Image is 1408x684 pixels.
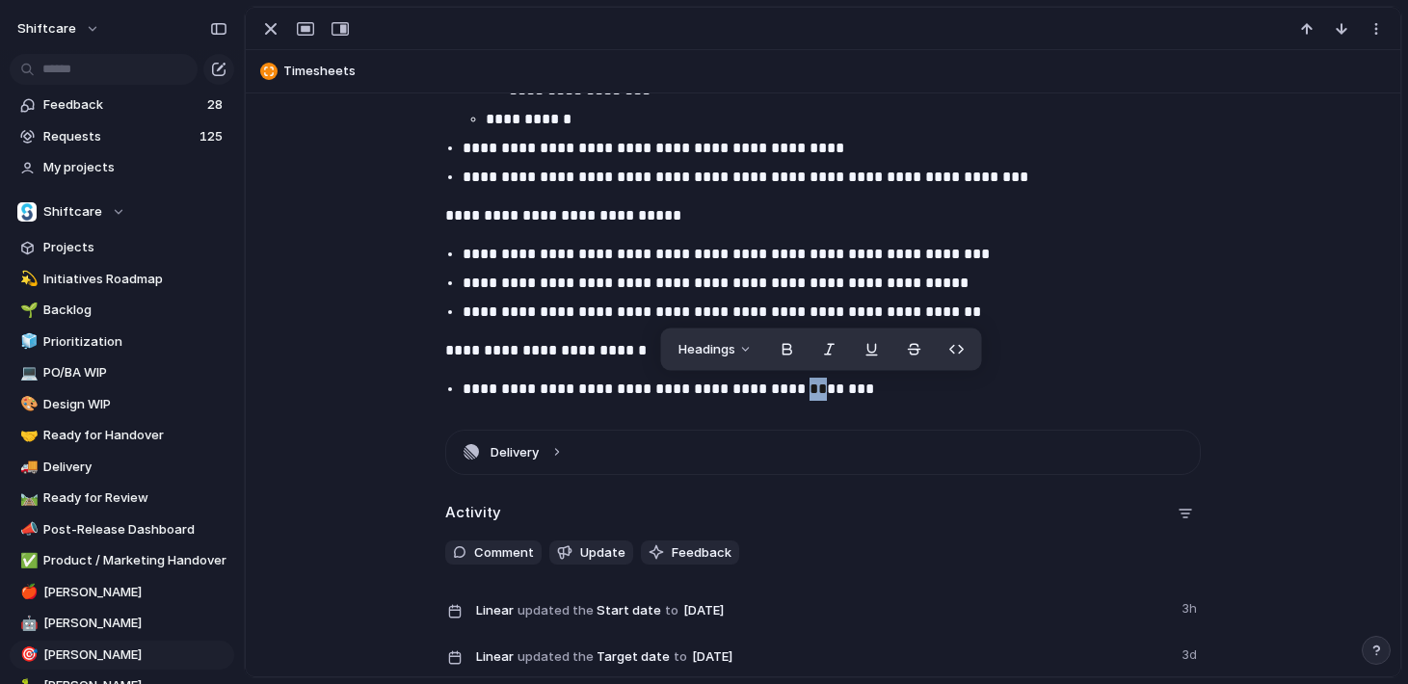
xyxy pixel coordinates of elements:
[667,334,764,365] button: Headings
[10,265,234,294] a: 💫Initiatives Roadmap
[20,393,34,415] div: 🎨
[20,330,34,353] div: 🧊
[43,270,227,289] span: Initiatives Roadmap
[10,546,234,575] a: ✅Product / Marketing Handover
[10,122,234,151] a: Requests125
[43,301,227,320] span: Backlog
[476,647,514,667] span: Linear
[43,332,227,352] span: Prioritization
[10,233,234,262] a: Projects
[445,502,501,524] h2: Activity
[10,197,234,226] button: Shiftcare
[20,644,34,666] div: 🎯
[17,19,76,39] span: shiftcare
[10,296,234,325] a: 🌱Backlog
[10,484,234,513] a: 🛤️Ready for Review
[43,458,227,477] span: Delivery
[283,62,1392,81] span: Timesheets
[10,453,234,482] a: 🚚Delivery
[43,158,227,177] span: My projects
[476,595,1170,624] span: Start date
[17,488,37,508] button: 🛤️
[10,358,234,387] a: 💻PO/BA WIP
[549,540,633,566] button: Update
[10,153,234,182] a: My projects
[17,551,37,570] button: ✅
[43,202,102,222] span: Shiftcare
[678,340,735,359] span: Headings
[674,647,687,667] span: to
[687,645,738,669] span: [DATE]
[20,362,34,384] div: 💻
[10,421,234,450] a: 🤝Ready for Handover
[1182,642,1201,665] span: 3d
[20,581,34,603] div: 🍎
[446,431,1200,474] button: Delivery
[17,614,37,633] button: 🤖
[641,540,739,566] button: Feedback
[10,390,234,419] a: 🎨Design WIP
[476,642,1170,671] span: Target date
[20,456,34,478] div: 🚚
[254,56,1392,87] button: Timesheets
[43,363,227,382] span: PO/BA WIP
[476,601,514,620] span: Linear
[43,426,227,445] span: Ready for Handover
[672,543,731,563] span: Feedback
[17,301,37,320] button: 🌱
[20,518,34,540] div: 📣
[10,578,234,607] a: 🍎[PERSON_NAME]
[20,487,34,510] div: 🛤️
[445,540,542,566] button: Comment
[10,91,234,119] a: Feedback28
[43,551,227,570] span: Product / Marketing Handover
[43,614,227,633] span: [PERSON_NAME]
[474,543,534,563] span: Comment
[17,395,37,414] button: 🎨
[43,395,227,414] span: Design WIP
[17,520,37,539] button: 📣
[518,647,594,667] span: updated the
[20,268,34,290] div: 💫
[17,363,37,382] button: 💻
[20,550,34,572] div: ✅
[207,95,226,115] span: 28
[199,127,226,146] span: 125
[665,601,678,620] span: to
[43,238,227,257] span: Projects
[17,583,37,602] button: 🍎
[43,520,227,539] span: Post-Release Dashboard
[9,13,110,44] button: shiftcare
[10,515,234,544] a: 📣Post-Release Dashboard
[1182,595,1201,618] span: 3h
[43,95,201,115] span: Feedback
[43,488,227,508] span: Ready for Review
[20,425,34,447] div: 🤝
[17,645,37,665] button: 🎯
[17,332,37,352] button: 🧊
[17,270,37,289] button: 💫
[518,601,594,620] span: updated the
[10,328,234,356] a: 🧊Prioritization
[17,426,37,445] button: 🤝
[678,599,730,622] span: [DATE]
[10,641,234,670] a: 🎯[PERSON_NAME]
[43,127,194,146] span: Requests
[43,583,227,602] span: [PERSON_NAME]
[20,613,34,635] div: 🤖
[10,609,234,638] a: 🤖[PERSON_NAME]
[43,645,227,665] span: [PERSON_NAME]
